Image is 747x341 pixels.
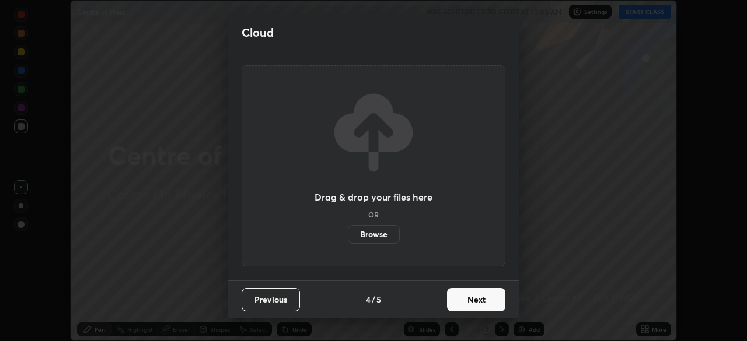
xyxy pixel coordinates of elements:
[315,192,432,202] h3: Drag & drop your files here
[242,25,274,40] h2: Cloud
[366,293,371,305] h4: 4
[368,211,379,218] h5: OR
[372,293,375,305] h4: /
[376,293,381,305] h4: 5
[242,288,300,311] button: Previous
[447,288,505,311] button: Next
